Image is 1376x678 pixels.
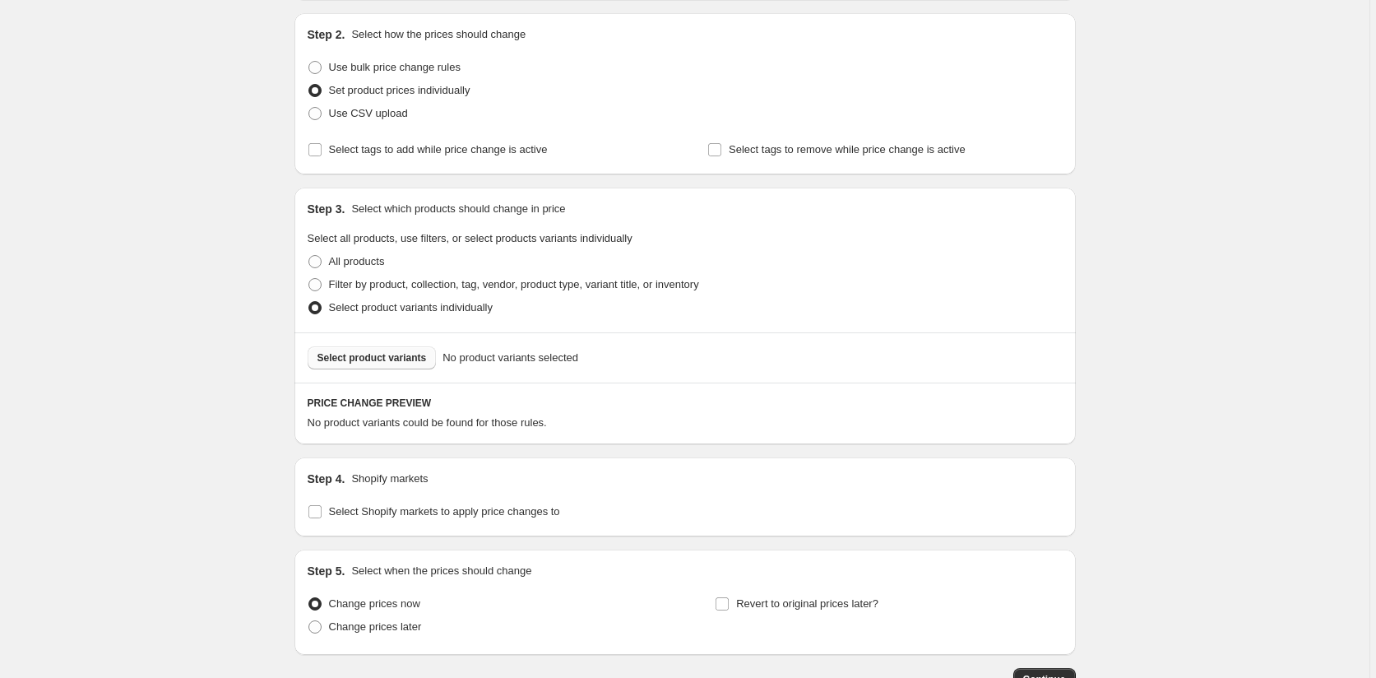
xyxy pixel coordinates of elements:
[308,201,345,217] h2: Step 3.
[351,201,565,217] p: Select which products should change in price
[329,597,420,610] span: Change prices now
[351,471,428,487] p: Shopify markets
[442,350,578,366] span: No product variants selected
[351,26,526,43] p: Select how the prices should change
[329,107,408,119] span: Use CSV upload
[329,301,493,313] span: Select product variants individually
[736,597,878,610] span: Revert to original prices later?
[308,471,345,487] h2: Step 4.
[329,255,385,267] span: All products
[317,351,427,365] span: Select product variants
[329,620,422,633] span: Change prices later
[329,278,699,290] span: Filter by product, collection, tag, vendor, product type, variant title, or inventory
[329,61,461,73] span: Use bulk price change rules
[329,143,548,156] span: Select tags to add while price change is active
[308,26,345,43] h2: Step 2.
[351,563,531,579] p: Select when the prices should change
[729,143,966,156] span: Select tags to remove while price change is active
[308,416,547,429] span: No product variants could be found for those rules.
[308,346,437,369] button: Select product variants
[308,232,632,244] span: Select all products, use filters, or select products variants individually
[329,505,560,518] span: Select Shopify markets to apply price changes to
[308,563,345,579] h2: Step 5.
[308,397,1063,410] h6: PRICE CHANGE PREVIEW
[329,84,470,96] span: Set product prices individually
